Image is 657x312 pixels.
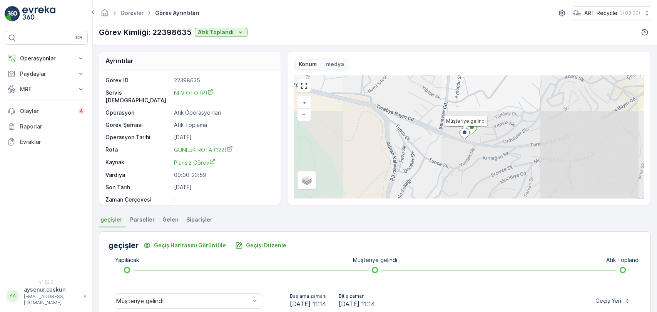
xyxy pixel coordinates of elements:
p: Operasyon Tarihi [105,133,171,141]
img: logo_light-DOdMpM7g.png [22,6,55,22]
p: Vardiya [105,171,171,179]
p: Evraklar [20,138,85,146]
p: Atık Toplandı [606,256,640,264]
p: medya [326,60,344,68]
p: 00:00-23:59 [174,171,272,179]
div: Müşteriye gelindi [116,297,250,304]
p: Paydaşlar [20,70,72,78]
p: geçişler [109,240,139,251]
p: ( +03:00 ) [620,10,640,16]
a: Raporlar [5,119,88,134]
p: Olaylar [20,107,74,115]
p: Kaynak [105,159,171,167]
a: Plansız Görev [174,159,272,167]
p: Geçiş Yeri [595,297,621,305]
p: Geçişi Düzenle [246,242,286,249]
a: Layers [298,172,315,189]
p: Müşteriye gelindi [353,256,397,264]
p: ⌘B [75,35,82,41]
p: Konum [299,60,317,68]
span: − [302,111,306,117]
p: Rota [105,146,171,154]
p: Atık Toplandı [198,28,234,36]
a: NEV OTO (P) [174,89,272,104]
div: AA [7,290,19,302]
p: Servis [DEMOGRAPHIC_DATA] [105,89,171,104]
span: geçişler [100,216,122,224]
p: Atık Toplama [174,121,272,129]
button: Geçişi Düzenle [231,239,291,252]
p: Ayrıntılar [105,56,134,65]
img: logo [5,6,20,22]
p: Son Tarih [105,184,171,191]
button: MRF [5,82,88,97]
a: Olaylar4 [5,103,88,119]
p: Operasyon [105,109,171,117]
p: Operasyonlar [20,55,72,62]
p: [EMAIL_ADDRESS][DOMAIN_NAME] [24,294,79,306]
p: Görev Şeması [105,121,171,129]
a: GÜNLÜK ROTA (122) [174,146,272,154]
img: image_23.png [573,9,581,17]
a: Yakınlaştır [298,97,310,108]
a: Ana Sayfa [100,12,109,18]
button: AAaysenur.coskun[EMAIL_ADDRESS][DOMAIN_NAME] [5,286,88,306]
p: [DATE] [174,184,272,191]
p: [DATE] [174,133,272,141]
button: Geçiş Yeri [591,295,635,307]
p: ART Recycle [584,9,617,17]
a: Evraklar [5,134,88,150]
p: Zaman Çerçevesi [105,196,171,204]
button: Geçiş Haritasını Görüntüle [139,239,231,252]
span: Siparişler [186,216,212,224]
p: Başlama zamanı [290,293,326,299]
p: Geçiş Haritasını Görüntüle [154,242,226,249]
p: 4 [80,108,83,114]
p: Bitiş zamanı [339,293,375,299]
button: Atık Toplandı [195,28,247,37]
p: aysenur.coskun [24,286,79,294]
p: Görev ID [105,77,171,84]
span: [DATE] 11:14 [290,299,326,309]
button: Paydaşlar [5,66,88,82]
span: + [303,99,306,106]
p: 22398635 [174,77,272,84]
a: View Fullscreen [298,80,310,92]
span: GÜNLÜK ROTA (122) [174,147,233,153]
span: v 1.52.2 [5,280,88,284]
button: ART Recycle(+03:00) [573,6,651,20]
p: Atık Operasyonları [174,109,272,117]
a: Görevler [120,10,144,16]
p: MRF [20,85,72,93]
span: [DATE] 11:14 [339,299,375,309]
button: Operasyonlar [5,51,88,66]
span: Plansız Görev [174,159,216,166]
p: Yapılacak [115,256,139,264]
span: Görev Ayrıntıları [154,9,201,17]
span: Gelen [162,216,179,224]
p: Raporlar [20,123,85,130]
span: NEV OTO (P) [174,90,214,96]
p: Görev Kimliği: 22398635 [99,27,192,38]
p: - [174,196,272,204]
a: Uzaklaştır [298,108,310,120]
span: Parseller [130,216,155,224]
